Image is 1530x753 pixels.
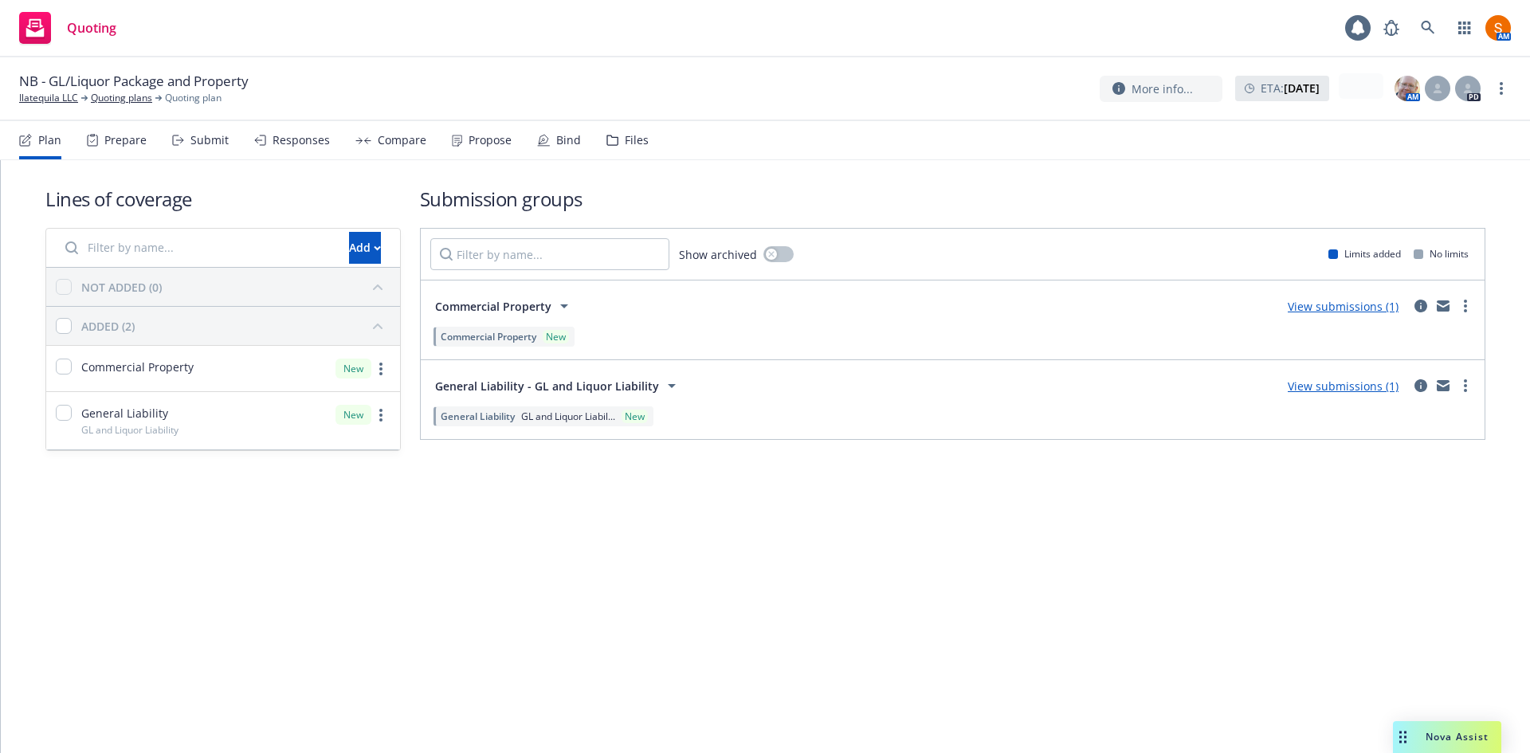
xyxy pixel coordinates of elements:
[1456,296,1475,316] a: more
[56,232,339,264] input: Filter by name...
[165,91,222,105] span: Quoting plan
[1414,247,1469,261] div: No limits
[81,274,390,300] button: NOT ADDED (0)
[1456,376,1475,395] a: more
[19,72,249,91] span: NB - GL/Liquor Package and Property
[469,134,512,147] div: Propose
[1284,80,1320,96] strong: [DATE]
[556,134,581,147] div: Bind
[1411,296,1430,316] a: circleInformation
[1492,79,1511,98] a: more
[67,22,116,34] span: Quoting
[1395,76,1420,101] img: photo
[45,186,401,212] h1: Lines of coverage
[430,238,669,270] input: Filter by name...
[81,313,390,339] button: ADDED (2)
[1449,12,1481,44] a: Switch app
[1328,247,1401,261] div: Limits added
[190,134,229,147] div: Submit
[430,370,686,402] button: General Liability - GL and Liquor Liability
[1261,80,1320,96] span: ETA :
[1485,15,1511,41] img: photo
[1288,378,1399,394] a: View submissions (1)
[1411,376,1430,395] a: circleInformation
[81,359,194,375] span: Commercial Property
[625,134,649,147] div: Files
[1375,12,1407,44] a: Report a Bug
[81,423,178,437] span: GL and Liquor Liability
[1288,299,1399,314] a: View submissions (1)
[1132,80,1193,97] span: More info...
[420,186,1485,212] h1: Submission groups
[1100,76,1222,102] button: More info...
[13,6,123,50] a: Quoting
[679,246,757,263] span: Show archived
[104,134,147,147] div: Prepare
[1393,721,1501,753] button: Nova Assist
[441,410,515,423] span: General Liability
[81,279,162,296] div: NOT ADDED (0)
[622,410,648,423] div: New
[371,359,390,378] a: more
[273,134,330,147] div: Responses
[349,233,381,263] div: Add
[378,134,426,147] div: Compare
[91,91,152,105] a: Quoting plans
[335,405,371,425] div: New
[543,330,569,343] div: New
[335,359,371,378] div: New
[1434,296,1453,316] a: mail
[81,318,135,335] div: ADDED (2)
[441,330,536,343] span: Commercial Property
[1426,730,1489,743] span: Nova Assist
[38,134,61,147] div: Plan
[19,91,78,105] a: Ilatequila LLC
[435,378,659,394] span: General Liability - GL and Liquor Liability
[521,410,615,423] span: GL and Liquor Liabil...
[81,405,168,422] span: General Liability
[371,406,390,425] a: more
[1434,376,1453,395] a: mail
[1393,721,1413,753] div: Drag to move
[430,290,579,322] button: Commercial Property
[1412,12,1444,44] a: Search
[435,298,551,315] span: Commercial Property
[349,232,381,264] button: Add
